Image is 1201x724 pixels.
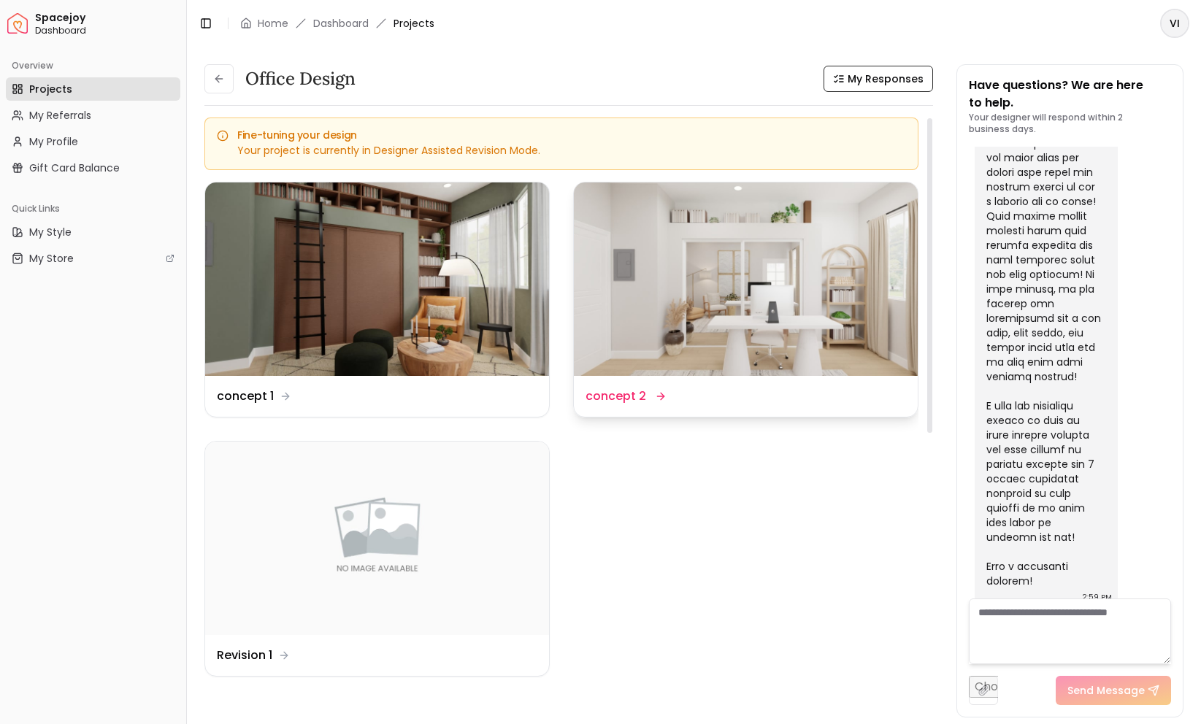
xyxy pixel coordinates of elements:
span: Projects [394,16,434,31]
h3: Office design [245,67,356,90]
dd: Revision 1 [217,647,272,664]
a: Gift Card Balance [6,156,180,180]
dd: concept 1 [217,388,274,405]
span: My Responses [848,72,924,86]
img: concept 2 [574,182,918,376]
a: concept 2concept 2 [573,182,918,417]
span: VI [1162,10,1188,36]
div: Quick Links [6,197,180,220]
p: Have questions? We are here to help. [969,77,1171,112]
span: Spacejoy [35,12,180,25]
a: Projects [6,77,180,101]
a: My Profile [6,130,180,153]
div: Your project is currently in Designer Assisted Revision Mode. [217,143,906,158]
span: My Profile [29,134,78,149]
div: Overview [6,54,180,77]
img: concept 1 [205,182,549,376]
button: VI [1160,9,1189,38]
img: Spacejoy Logo [7,13,28,34]
button: My Responses [824,66,933,92]
a: concept 1concept 1 [204,182,550,417]
div: 2:59 PM [1083,590,1112,604]
span: Dashboard [35,25,180,36]
p: Your designer will respond within 2 business days. [969,112,1171,135]
dd: concept 2 [586,388,646,405]
a: My Store [6,247,180,270]
a: Spacejoy [7,13,28,34]
span: My Store [29,251,74,266]
span: My Referrals [29,108,91,123]
img: Revision 1 [205,442,549,635]
a: My Referrals [6,104,180,127]
h5: Fine-tuning your design [217,130,906,140]
span: Projects [29,82,72,96]
a: Home [258,16,288,31]
nav: breadcrumb [240,16,434,31]
a: My Style [6,220,180,244]
span: My Style [29,225,72,239]
a: Dashboard [313,16,369,31]
span: Gift Card Balance [29,161,120,175]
